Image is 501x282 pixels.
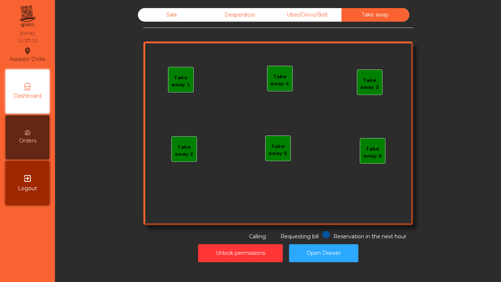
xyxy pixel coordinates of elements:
[357,77,382,91] div: Take away 3
[20,30,35,37] div: [DATE]
[172,144,197,158] div: Take away 2
[341,8,409,22] div: Take away
[281,233,319,240] span: Requesting bill
[138,8,206,22] div: Sala
[289,244,358,262] button: Open Drawer
[266,143,290,157] div: Take away 5
[19,137,36,145] span: Orders
[206,8,274,22] div: Desperdicio
[23,174,32,183] i: exit_to_app
[18,185,37,192] span: Logout
[18,4,36,29] img: qpiato
[267,73,292,87] div: Take away 4
[10,46,45,64] div: Assador DVilla
[23,47,32,55] i: location_on
[14,92,41,100] span: Dashboard
[198,244,283,262] button: Unlock permissions
[274,8,341,22] div: Uber/Glovo/Bolt
[249,233,266,240] span: Calling
[360,145,385,160] div: Take away 6
[168,74,193,88] div: Take away 1
[333,233,406,240] span: Reservation in the next hour
[18,37,37,44] div: 11:37:12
